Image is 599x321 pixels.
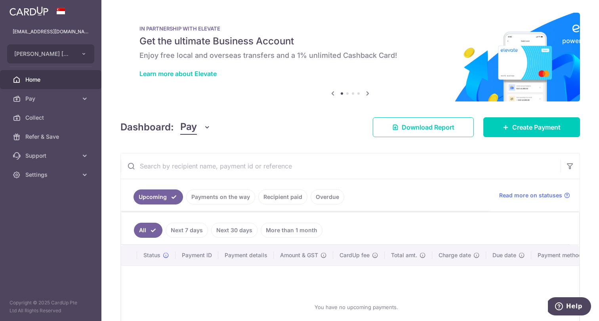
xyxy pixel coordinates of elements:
span: Pay [180,120,197,135]
a: Recipient paid [258,189,307,204]
h4: Dashboard: [120,120,174,134]
th: Payment ID [176,245,218,266]
img: CardUp [10,6,48,16]
img: Renovation banner [120,13,580,101]
iframe: Opens a widget where you can find more information [548,297,591,317]
span: Download Report [402,122,454,132]
h6: Enjoy free local and overseas transfers and a 1% unlimited Cashback Card! [139,51,561,60]
a: More than 1 month [261,223,322,238]
input: Search by recipient name, payment id or reference [121,153,561,179]
span: CardUp fee [340,251,370,259]
span: Create Payment [512,122,561,132]
span: Pay [25,95,78,103]
span: Support [25,152,78,160]
span: Status [143,251,160,259]
th: Payment method [531,245,591,266]
span: [PERSON_NAME] [MEDICAL_DATA] (HOUGANG) PTE. LTD. [14,50,73,58]
a: Payments on the way [186,189,255,204]
a: Download Report [373,117,474,137]
p: IN PARTNERSHIP WITH ELEVATE [139,25,561,32]
a: Create Payment [483,117,580,137]
span: Refer & Save [25,133,78,141]
a: Read more on statuses [499,191,570,199]
span: Total amt. [391,251,417,259]
span: Settings [25,171,78,179]
th: Payment details [218,245,274,266]
a: All [134,223,162,238]
a: Next 30 days [211,223,258,238]
span: Read more on statuses [499,191,562,199]
button: Pay [180,120,211,135]
span: Amount & GST [280,251,318,259]
p: [EMAIL_ADDRESS][DOMAIN_NAME] [13,28,89,36]
span: Collect [25,114,78,122]
h5: Get the ultimate Business Account [139,35,561,48]
span: Charge date [439,251,471,259]
a: Overdue [311,189,344,204]
span: Home [25,76,78,84]
a: Learn more about Elevate [139,70,217,78]
a: Next 7 days [166,223,208,238]
span: Due date [492,251,516,259]
a: Upcoming [134,189,183,204]
button: [PERSON_NAME] [MEDICAL_DATA] (HOUGANG) PTE. LTD. [7,44,94,63]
